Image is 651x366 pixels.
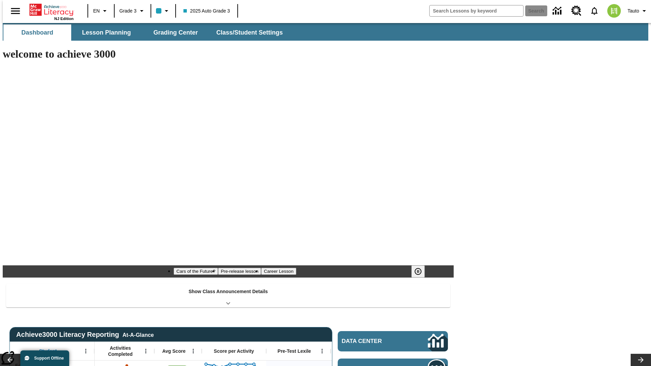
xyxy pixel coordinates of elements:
button: Language: EN, Select a language [90,5,112,17]
button: Class color is light blue. Change class color [153,5,173,17]
span: 2025 Auto Grade 3 [183,7,230,15]
a: Resource Center, Will open in new tab [567,2,586,20]
span: Lesson Planning [82,29,131,37]
span: EN [93,7,100,15]
img: avatar image [607,4,621,18]
a: Home [29,3,74,17]
div: Home [29,2,74,21]
a: Data Center [549,2,567,20]
button: Open Menu [317,346,327,356]
button: Open side menu [5,1,25,21]
button: Dashboard [3,24,71,41]
button: Grade: Grade 3, Select a grade [117,5,149,17]
button: Slide 1 Cars of the Future? [174,268,218,275]
span: Data Center [342,338,405,345]
span: Grading Center [153,29,198,37]
div: At-A-Glance [122,331,154,338]
button: Open Menu [188,346,198,356]
button: Slide 3 Career Lesson [261,268,296,275]
div: Pause [411,265,432,278]
button: Lesson carousel, Next [631,354,651,366]
button: Pause [411,265,425,278]
span: NJ Edition [54,17,74,21]
p: Show Class Announcement Details [189,288,268,295]
button: Lesson Planning [73,24,140,41]
button: Class/Student Settings [211,24,288,41]
span: Class/Student Settings [216,29,283,37]
div: Show Class Announcement Details [6,284,450,307]
a: Notifications [586,2,603,20]
button: Grading Center [142,24,210,41]
span: Student [39,348,57,354]
span: Support Offline [34,356,64,361]
span: Avg Score [162,348,185,354]
button: Open Menu [81,346,91,356]
input: search field [430,5,523,16]
span: Tauto [628,7,639,15]
a: Data Center [338,331,448,351]
button: Profile/Settings [625,5,651,17]
button: Open Menu [141,346,151,356]
span: Achieve3000 Literacy Reporting [16,331,154,339]
h1: welcome to achieve 3000 [3,48,454,60]
button: Support Offline [20,350,69,366]
div: SubNavbar [3,24,289,41]
span: Score per Activity [214,348,254,354]
span: Dashboard [21,29,53,37]
span: Grade 3 [119,7,137,15]
button: Slide 2 Pre-release lesson [218,268,261,275]
span: Pre-Test Lexile [278,348,311,354]
div: SubNavbar [3,23,648,41]
button: Select a new avatar [603,2,625,20]
span: Activities Completed [98,345,143,357]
